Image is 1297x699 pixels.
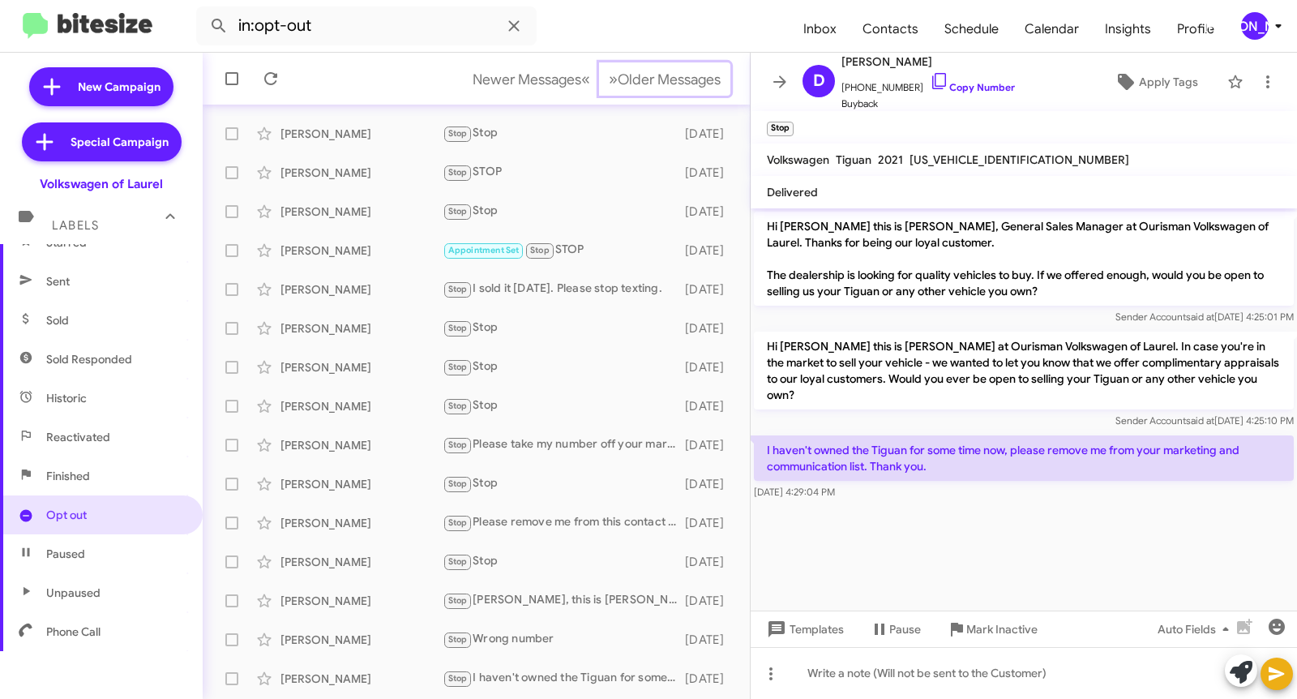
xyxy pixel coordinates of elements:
[448,440,468,450] span: Stop
[1115,311,1294,323] span: Sender Account [DATE] 4:25:01 PM
[754,486,835,498] span: [DATE] 4:29:04 PM
[46,507,87,523] span: Opt out
[685,126,737,142] div: [DATE]
[1092,6,1164,53] span: Insights
[448,556,468,567] span: Stop
[464,62,730,96] nav: Page navigation example
[46,273,70,289] span: Sent
[931,6,1012,53] a: Schedule
[685,515,737,531] div: [DATE]
[930,81,1015,93] a: Copy Number
[754,212,1294,306] p: Hi [PERSON_NAME] this is [PERSON_NAME], General Sales Manager at Ourisman Volkswagen of Laurel. T...
[685,359,737,375] div: [DATE]
[280,126,443,142] div: [PERSON_NAME]
[448,362,468,372] span: Stop
[1186,414,1214,427] span: said at
[850,6,931,53] a: Contacts
[1164,6,1227,53] a: Profile
[609,69,618,89] span: »
[463,62,600,96] button: Previous
[280,476,443,492] div: [PERSON_NAME]
[280,632,443,648] div: [PERSON_NAME]
[78,79,161,95] span: New Campaign
[280,593,443,609] div: [PERSON_NAME]
[790,6,850,53] a: Inbox
[46,390,87,406] span: Historic
[46,546,85,562] span: Paused
[280,204,443,220] div: [PERSON_NAME]
[581,69,590,89] span: «
[448,245,520,255] span: Appointment Set
[443,280,685,298] div: I sold it [DATE]. Please stop texting.
[280,359,443,375] div: [PERSON_NAME]
[443,397,685,415] div: Stop
[448,634,468,645] span: Stop
[767,122,794,136] small: Stop
[448,284,468,294] span: Stop
[52,218,99,233] span: Labels
[71,134,169,150] span: Special Campaign
[448,128,468,139] span: Stop
[1145,615,1248,644] button: Auto Fields
[448,517,468,528] span: Stop
[685,165,737,181] div: [DATE]
[448,478,468,489] span: Stop
[280,437,443,453] div: [PERSON_NAME]
[966,615,1038,644] span: Mark Inactive
[751,615,857,644] button: Templates
[473,71,581,88] span: Newer Messages
[857,615,934,644] button: Pause
[754,332,1294,410] p: Hi [PERSON_NAME] this is [PERSON_NAME] at Ourisman Volkswagen of Laurel. In case you're in the ma...
[889,615,921,644] span: Pause
[685,320,737,337] div: [DATE]
[196,6,537,45] input: Search
[1139,67,1198,96] span: Apply Tags
[685,632,737,648] div: [DATE]
[685,281,737,298] div: [DATE]
[448,595,468,606] span: Stop
[836,152,871,167] span: Tiguan
[618,71,721,88] span: Older Messages
[443,669,685,688] div: I haven't owned the Tiguan for some time now, please remove me from your marketing and communicat...
[448,673,468,684] span: Stop
[685,671,737,687] div: [DATE]
[22,122,182,161] a: Special Campaign
[443,319,685,337] div: Stop
[1012,6,1092,53] a: Calendar
[46,429,110,445] span: Reactivated
[754,435,1294,481] p: I haven't owned the Tiguan for some time now, please remove me from your marketing and communicat...
[685,437,737,453] div: [DATE]
[910,152,1129,167] span: [US_VEHICLE_IDENTIFICATION_NUMBER]
[685,398,737,414] div: [DATE]
[1227,12,1279,40] button: [PERSON_NAME]
[767,152,829,167] span: Volkswagen
[1092,67,1219,96] button: Apply Tags
[841,96,1015,112] span: Buyback
[813,68,825,94] span: D
[685,242,737,259] div: [DATE]
[443,202,685,221] div: Stop
[767,185,818,199] span: Delivered
[685,476,737,492] div: [DATE]
[40,176,163,192] div: Volkswagen of Laurel
[280,165,443,181] div: [PERSON_NAME]
[764,615,844,644] span: Templates
[530,245,550,255] span: Stop
[1241,12,1269,40] div: [PERSON_NAME]
[443,124,685,143] div: Stop
[448,206,468,217] span: Stop
[443,552,685,571] div: Stop
[29,67,173,106] a: New Campaign
[685,554,737,570] div: [DATE]
[280,515,443,531] div: [PERSON_NAME]
[280,242,443,259] div: [PERSON_NAME]
[46,585,101,601] span: Unpaused
[1186,311,1214,323] span: said at
[46,351,132,367] span: Sold Responded
[934,615,1051,644] button: Mark Inactive
[280,671,443,687] div: [PERSON_NAME]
